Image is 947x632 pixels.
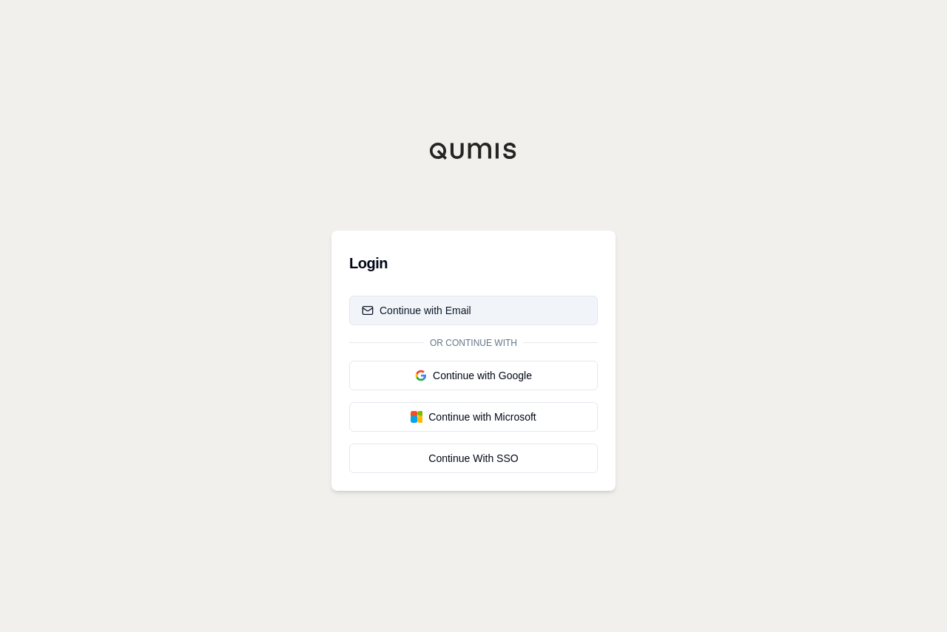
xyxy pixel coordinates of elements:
[362,303,471,318] div: Continue with Email
[349,248,598,278] h3: Login
[349,361,598,390] button: Continue with Google
[349,402,598,432] button: Continue with Microsoft
[362,410,585,424] div: Continue with Microsoft
[424,337,523,349] span: Or continue with
[362,368,585,383] div: Continue with Google
[349,296,598,325] button: Continue with Email
[429,142,518,160] img: Qumis
[349,444,598,473] a: Continue With SSO
[362,451,585,466] div: Continue With SSO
